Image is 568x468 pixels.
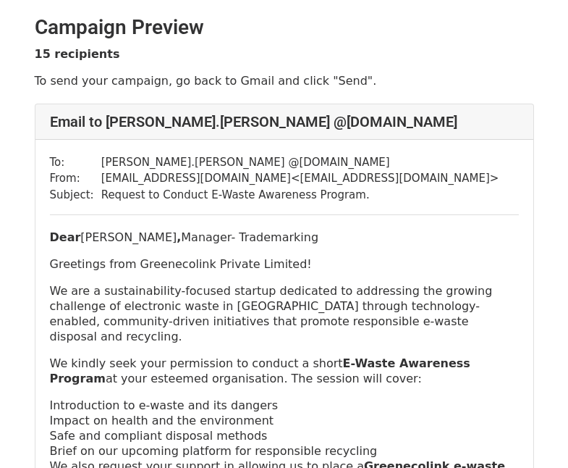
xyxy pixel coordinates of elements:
[50,154,101,171] td: To:
[50,356,519,386] p: We kindly seek your permission to conduct a short at your esteemed organisation. The session will...
[50,428,519,443] p: Safe and compliant disposal methods
[50,230,519,245] p: [PERSON_NAME] Manager- Trademarking
[50,356,470,385] strong: E-Waste Awareness Program
[101,170,499,187] td: [EMAIL_ADDRESS][DOMAIN_NAME] < [EMAIL_ADDRESS][DOMAIN_NAME] >
[50,187,101,204] td: Subject:
[101,154,499,171] td: [PERSON_NAME].[PERSON_NAME] @[DOMAIN_NAME]
[50,230,81,244] strong: Dear
[50,113,519,130] h4: Email to [PERSON_NAME].[PERSON_NAME] @[DOMAIN_NAME]
[50,443,519,459] p: Brief on our upcoming platform for responsible recycling
[35,73,534,88] p: To send your campaign, go back to Gmail and click "Send".
[101,187,499,204] td: Request to Conduct E-Waste Awareness Program.
[35,47,120,61] strong: 15 recipients
[35,15,534,40] h2: Campaign Preview
[50,170,101,187] td: From:
[50,398,519,413] p: Introduction to e-waste and its dangers
[50,413,519,428] p: Impact on health and the environment
[50,256,519,272] p: Greetings from Greenecolink Private Limited!
[177,230,181,244] strong: ,
[50,283,519,344] p: We are a sustainability-focused startup dedicated to addressing the growing challenge of electron...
